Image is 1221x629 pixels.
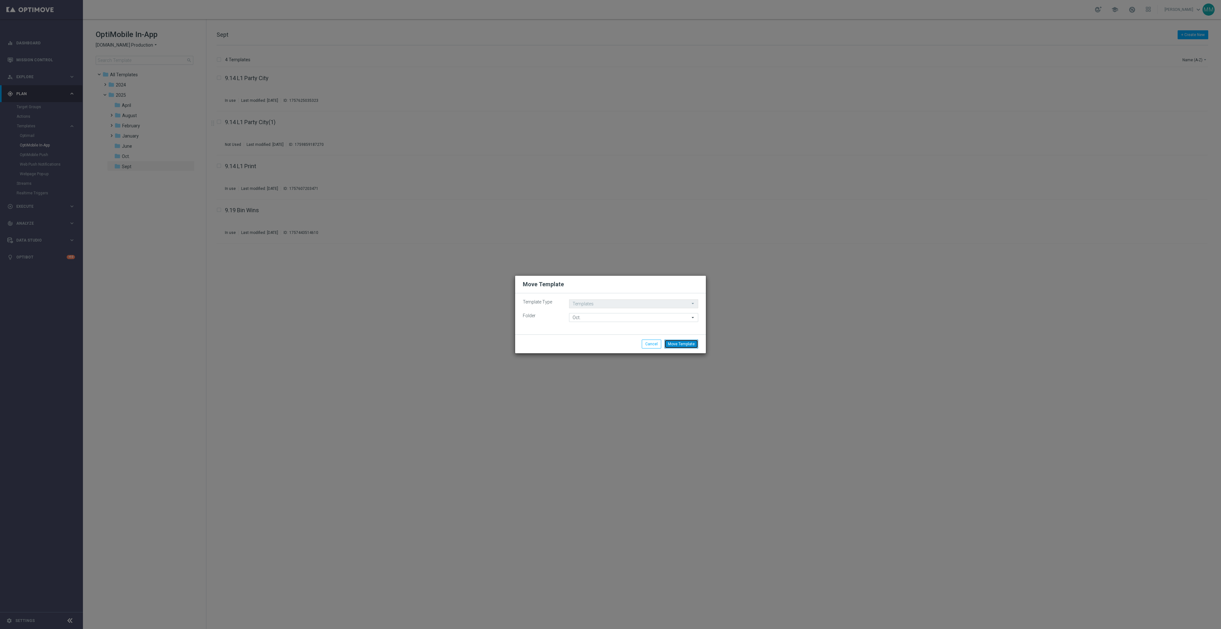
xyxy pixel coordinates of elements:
button: Move Template [664,340,698,348]
label: Template Type [518,299,564,305]
i: arrow_drop_down [690,313,696,322]
i: arrow_drop_down [690,300,696,308]
h2: Move Template [523,281,564,288]
button: Cancel [642,340,661,348]
label: Folder [518,313,564,318]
